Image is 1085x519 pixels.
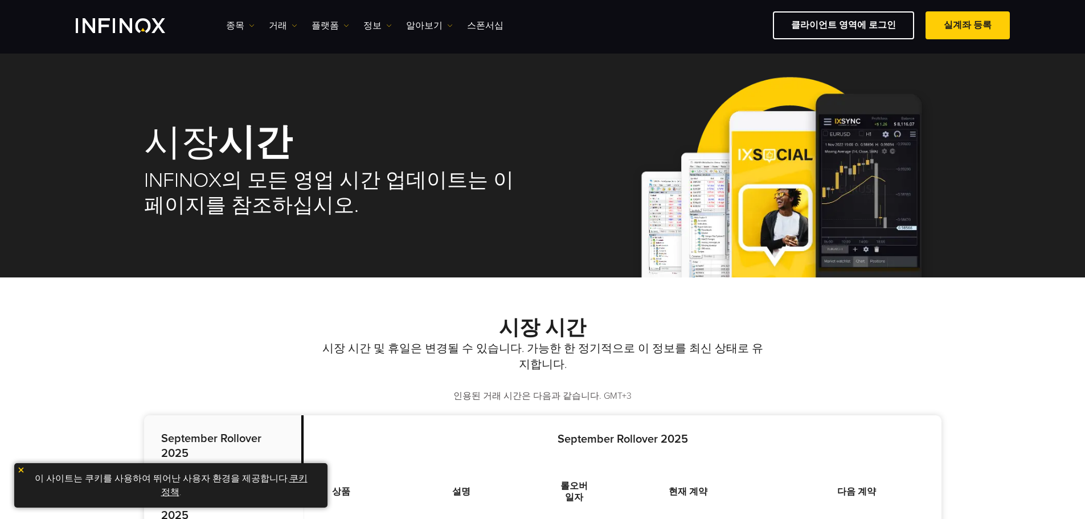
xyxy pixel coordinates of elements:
a: INFINOX Logo [76,18,192,33]
p: 이 사이트는 쿠키를 사용하여 뛰어난 사용자 환경을 제공합니다. . [20,469,322,502]
strong: 시장 시간 [499,316,586,340]
a: 실계좌 등록 [926,11,1010,39]
h2: INFINOX의 모든 영업 시간 업데이트는 이 페이지를 참조하십시오. [144,168,527,218]
strong: September Rollover 2025 [558,432,688,446]
strong: 시간 [218,120,292,165]
a: 거래 [269,19,297,32]
strong: September Rollover 2025 [161,432,261,460]
a: 종목 [226,19,255,32]
a: 플랫폼 [312,19,349,32]
a: 클라이언트 영역에 로그인 [773,11,914,39]
a: 정보 [363,19,392,32]
a: 스폰서십 [467,19,503,32]
a: 알아보기 [406,19,453,32]
p: 인용된 거래 시간은 다음과 같습니다. GMT+3 [144,390,941,403]
p: 시장 시간 및 휴일은 변경될 수 있습니다. 가능한 한 정기적으로 이 정보를 최신 상태로 유지합니다. [318,341,768,373]
h1: 시장 [144,124,527,162]
img: yellow close icon [17,466,25,474]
